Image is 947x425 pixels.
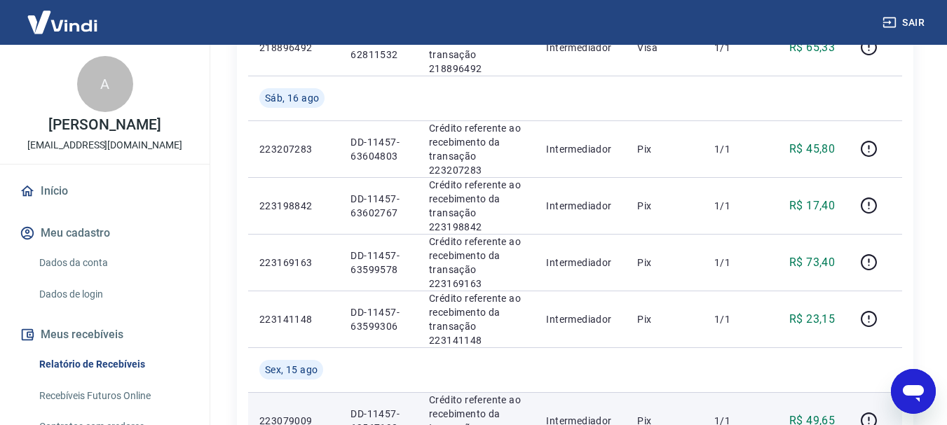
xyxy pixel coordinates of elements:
p: [PERSON_NAME] [48,118,161,132]
p: R$ 45,80 [789,141,835,158]
span: Sex, 15 ago [265,363,318,377]
p: R$ 23,15 [789,311,835,328]
img: Vindi [17,1,108,43]
div: A [77,56,133,112]
p: 1/1 [714,256,756,270]
p: Intermediador [546,142,615,156]
p: Pix [637,142,692,156]
p: DD-11457-63602767 [350,192,407,220]
p: 1/1 [714,142,756,156]
a: Dados de login [34,280,193,309]
p: DD-11457-63599306 [350,305,407,333]
p: Crédito referente ao recebimento da transação 223198842 [429,178,524,234]
button: Meus recebíveis [17,319,193,350]
a: Dados da conta [34,249,193,277]
p: Pix [637,256,692,270]
span: Sáb, 16 ago [265,91,319,105]
p: Crédito referente ao recebimento da transação 218896492 [429,20,524,76]
p: 223207283 [259,142,328,156]
a: Início [17,176,193,207]
p: Intermediador [546,256,615,270]
p: 223169163 [259,256,328,270]
p: DD-11457-63604803 [350,135,407,163]
p: Intermediador [546,312,615,326]
button: Meu cadastro [17,218,193,249]
p: DD-11457-63599578 [350,249,407,277]
p: 1/1 [714,199,756,213]
p: Intermediador [546,41,615,55]
p: Intermediador [546,199,615,213]
p: 223198842 [259,199,328,213]
button: Sair [880,10,930,36]
p: R$ 73,40 [789,254,835,271]
p: Visa [637,41,692,55]
p: Crédito referente ao recebimento da transação 223207283 [429,121,524,177]
a: Relatório de Recebíveis [34,350,193,379]
p: 223141148 [259,312,328,326]
p: R$ 17,40 [789,197,835,214]
p: [EMAIL_ADDRESS][DOMAIN_NAME] [27,138,182,153]
a: Recebíveis Futuros Online [34,382,193,410]
p: Pix [637,199,692,213]
p: Pix [637,312,692,326]
p: Crédito referente ao recebimento da transação 223141148 [429,291,524,347]
p: 1/1 [714,312,756,326]
p: 1/1 [714,41,756,55]
p: 218896492 [259,41,328,55]
p: DD-11457-62811532 [350,34,407,62]
iframe: Botão para abrir a janela de mensagens [891,369,936,414]
p: Crédito referente ao recebimento da transação 223169163 [429,235,524,291]
p: R$ 65,33 [789,39,835,56]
